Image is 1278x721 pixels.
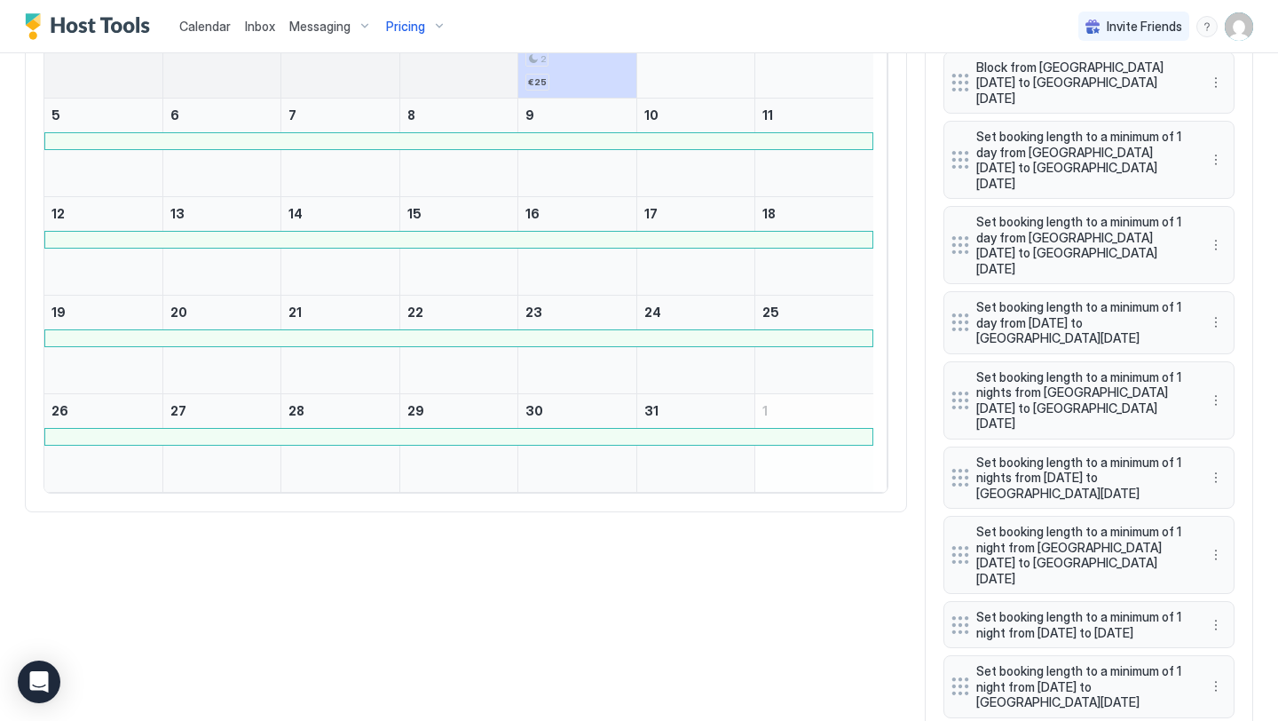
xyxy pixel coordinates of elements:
a: October 30, 2025 [518,394,635,427]
td: October 18, 2025 [755,196,873,295]
span: €25 [528,76,547,88]
span: 6 [170,107,179,123]
span: 15 [407,206,422,221]
span: Calendar [179,19,231,34]
td: October 5, 2025 [44,98,162,196]
td: October 13, 2025 [162,196,280,295]
a: October 19, 2025 [44,296,162,329]
div: menu [1205,234,1227,256]
span: 8 [407,107,415,123]
div: Block from [GEOGRAPHIC_DATA][DATE] to [GEOGRAPHIC_DATA][DATE] menu [943,51,1235,115]
td: October 9, 2025 [518,98,636,196]
a: October 9, 2025 [518,99,635,131]
a: October 11, 2025 [755,99,873,131]
div: Set booking length to a minimum of 1 nights from [DATE] to [GEOGRAPHIC_DATA][DATE] menu [943,447,1235,510]
button: More options [1205,149,1227,170]
span: 10 [644,107,659,123]
td: October 8, 2025 [399,98,517,196]
a: October 17, 2025 [637,197,754,230]
div: Set booking length to a minimum of 1 night from [DATE] to [GEOGRAPHIC_DATA][DATE] menu [943,655,1235,718]
div: menu [1205,544,1227,566]
span: 7 [288,107,296,123]
span: Set booking length to a minimum of 1 night from [DATE] to [DATE] [976,609,1187,640]
a: November 1, 2025 [755,394,873,427]
span: 24 [644,305,661,320]
div: menu [1205,614,1227,636]
span: 21 [288,305,302,320]
span: 20 [170,305,187,320]
td: October 27, 2025 [162,393,280,492]
td: October 14, 2025 [281,196,399,295]
span: Invite Friends [1107,19,1182,35]
div: Set booking length to a minimum of 1 night from [DATE] to [DATE] menu [943,601,1235,648]
td: October 19, 2025 [44,295,162,393]
td: October 26, 2025 [44,393,162,492]
span: Set booking length to a minimum of 1 day from [DATE] to [GEOGRAPHIC_DATA][DATE] [976,299,1187,346]
span: Messaging [289,19,351,35]
button: More options [1205,312,1227,333]
span: 29 [407,403,424,418]
button: More options [1205,614,1227,636]
button: More options [1205,234,1227,256]
a: October 22, 2025 [400,296,517,329]
div: menu [1205,312,1227,333]
a: October 21, 2025 [281,296,398,329]
span: Set booking length to a minimum of 1 nights from [DATE] to [GEOGRAPHIC_DATA][DATE] [976,455,1187,502]
span: Set booking length to a minimum of 1 nights from [GEOGRAPHIC_DATA][DATE] to [GEOGRAPHIC_DATA][DATE] [976,369,1187,432]
a: October 16, 2025 [518,197,635,230]
td: October 30, 2025 [518,393,636,492]
a: October 10, 2025 [637,99,754,131]
span: 31 [644,403,659,418]
td: October 6, 2025 [162,98,280,196]
span: 28 [288,403,304,418]
div: Set booking length to a minimum of 1 night from [GEOGRAPHIC_DATA][DATE] to [GEOGRAPHIC_DATA][DATE... [943,516,1235,594]
a: Calendar [179,17,231,36]
td: October 15, 2025 [399,196,517,295]
a: October 25, 2025 [755,296,873,329]
span: 13 [170,206,185,221]
a: October 31, 2025 [637,394,754,427]
span: Set booking length to a minimum of 1 day from [GEOGRAPHIC_DATA][DATE] to [GEOGRAPHIC_DATA][DATE] [976,214,1187,276]
a: October 13, 2025 [163,197,280,230]
td: November 1, 2025 [755,393,873,492]
span: 22 [407,305,423,320]
div: menu [1205,390,1227,411]
span: 9 [525,107,534,123]
div: Set booking length to a minimum of 1 day from [GEOGRAPHIC_DATA][DATE] to [GEOGRAPHIC_DATA][DATE] ... [943,206,1235,284]
span: 5 [51,107,60,123]
td: October 7, 2025 [281,98,399,196]
a: October 26, 2025 [44,394,162,427]
button: More options [1205,72,1227,93]
div: Host Tools Logo [25,13,158,40]
span: 25 [762,305,779,320]
a: October 27, 2025 [163,394,280,427]
a: October 18, 2025 [755,197,873,230]
button: More options [1205,544,1227,566]
span: 23 [525,305,542,320]
a: October 8, 2025 [400,99,517,131]
td: October 20, 2025 [162,295,280,393]
div: menu [1205,676,1227,697]
a: Inbox [245,17,275,36]
div: menu [1205,467,1227,488]
a: October 20, 2025 [163,296,280,329]
div: menu [1196,16,1218,37]
div: User profile [1225,12,1253,41]
a: October 12, 2025 [44,197,162,230]
span: 2 [540,53,546,65]
td: October 16, 2025 [518,196,636,295]
td: October 17, 2025 [636,196,754,295]
span: Inbox [245,19,275,34]
td: October 12, 2025 [44,196,162,295]
span: Pricing [386,19,425,35]
div: Set booking length to a minimum of 1 day from [GEOGRAPHIC_DATA][DATE] to [GEOGRAPHIC_DATA][DATE] ... [943,121,1235,199]
span: 18 [762,206,776,221]
span: Set booking length to a minimum of 1 day from [GEOGRAPHIC_DATA][DATE] to [GEOGRAPHIC_DATA][DATE] [976,129,1187,191]
td: October 10, 2025 [636,98,754,196]
td: October 23, 2025 [518,295,636,393]
a: October 28, 2025 [281,394,398,427]
a: October 5, 2025 [44,99,162,131]
a: October 14, 2025 [281,197,398,230]
span: 16 [525,206,540,221]
span: 14 [288,206,303,221]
